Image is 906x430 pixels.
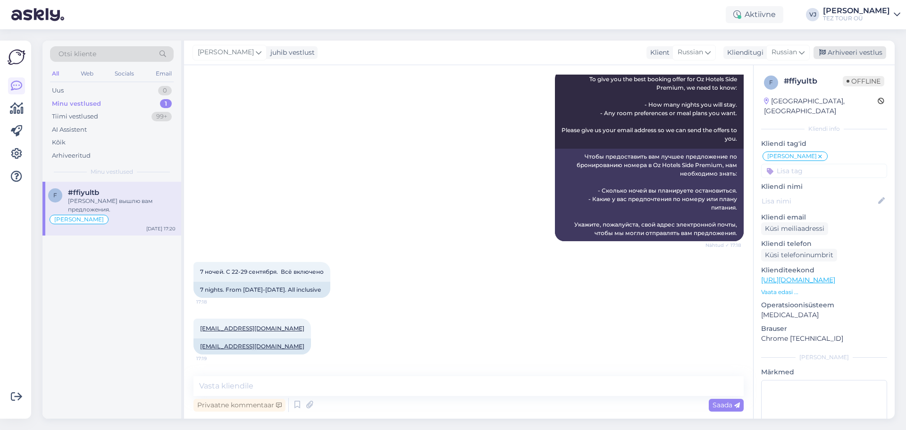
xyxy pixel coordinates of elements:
[158,86,172,95] div: 0
[761,222,828,235] div: Küsi meiliaadressi
[767,153,817,159] span: [PERSON_NAME]
[68,188,99,197] span: #ffiyultb
[823,15,890,22] div: TEZ TOUR OÜ
[200,325,304,332] a: [EMAIL_ADDRESS][DOMAIN_NAME]
[196,298,232,305] span: 17:18
[761,182,887,192] p: Kliendi nimi
[267,48,315,58] div: juhib vestlust
[764,96,878,116] div: [GEOGRAPHIC_DATA], [GEOGRAPHIC_DATA]
[52,112,98,121] div: Tiimi vestlused
[761,265,887,275] p: Klienditeekond
[200,268,324,275] span: 7 ночей. С 22-29 сентября. Всё включено
[806,8,819,21] div: VJ
[843,76,884,86] span: Offline
[198,47,254,58] span: [PERSON_NAME]
[761,276,835,284] a: [URL][DOMAIN_NAME]
[196,355,232,362] span: 17:19
[151,112,172,121] div: 99+
[59,49,96,59] span: Otsi kliente
[53,192,57,199] span: f
[50,67,61,80] div: All
[761,324,887,334] p: Brauser
[761,300,887,310] p: Operatsioonisüsteem
[705,242,741,249] span: Nähtud ✓ 17:18
[146,225,176,232] div: [DATE] 17:20
[761,367,887,377] p: Märkmed
[646,48,670,58] div: Klient
[8,48,25,66] img: Askly Logo
[823,7,890,15] div: [PERSON_NAME]
[678,47,703,58] span: Russian
[154,67,174,80] div: Email
[814,46,886,59] div: Arhiveeri vestlus
[761,288,887,296] p: Vaata edasi ...
[713,401,740,409] span: Saada
[52,125,87,135] div: AI Assistent
[68,197,176,214] div: [PERSON_NAME] вышлю вам предложения.
[52,138,66,147] div: Kõik
[761,239,887,249] p: Kliendi telefon
[79,67,95,80] div: Web
[772,47,797,58] span: Russian
[823,7,900,22] a: [PERSON_NAME]TEZ TOUR OÜ
[761,139,887,149] p: Kliendi tag'id
[160,99,172,109] div: 1
[193,282,330,298] div: 7 nights. From [DATE]-[DATE]. All inclusive
[761,353,887,362] div: [PERSON_NAME]
[193,399,285,412] div: Privaatne kommentaar
[52,86,64,95] div: Uus
[52,151,91,160] div: Arhiveeritud
[762,196,876,206] input: Lisa nimi
[555,149,744,241] div: Чтобы предоставить вам лучшее предложение по бронированию номера в Oz Hotels Side Premium, нам не...
[761,164,887,178] input: Lisa tag
[113,67,136,80] div: Socials
[769,79,773,86] span: f
[761,125,887,133] div: Kliendi info
[761,249,837,261] div: Küsi telefoninumbrit
[54,217,104,222] span: [PERSON_NAME]
[726,6,783,23] div: Aktiivne
[562,76,738,142] span: To give you the best booking offer for Oz Hotels Side Premium, we need to know: - How many nights...
[200,343,304,350] a: [EMAIL_ADDRESS][DOMAIN_NAME]
[761,310,887,320] p: [MEDICAL_DATA]
[784,76,843,87] div: # ffiyultb
[761,334,887,344] p: Chrome [TECHNICAL_ID]
[91,168,133,176] span: Minu vestlused
[761,212,887,222] p: Kliendi email
[723,48,763,58] div: Klienditugi
[52,99,101,109] div: Minu vestlused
